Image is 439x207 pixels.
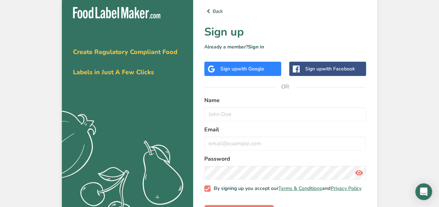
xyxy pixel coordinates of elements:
span: with Facebook [322,66,355,72]
span: OR [275,76,296,97]
span: Create Regulatory Compliant Food Labels in Just A Few Clicks [73,48,177,76]
label: Password [204,155,366,163]
div: Open Intercom Messenger [415,183,432,200]
p: Already a member? [204,43,366,51]
div: Sign up [220,65,264,72]
h1: Sign up [204,24,366,40]
span: By signing up you accept our and [211,185,361,192]
label: Name [204,96,366,105]
input: email@example.com [204,137,366,151]
a: Sign in [248,44,264,50]
div: Sign up [305,65,355,72]
img: Food Label Maker [73,7,160,18]
input: John Doe [204,107,366,121]
a: Privacy Policy [330,185,361,192]
a: Terms & Conditions [278,185,322,192]
label: Email [204,125,366,134]
a: Back [204,7,366,15]
span: with Google [237,66,264,72]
